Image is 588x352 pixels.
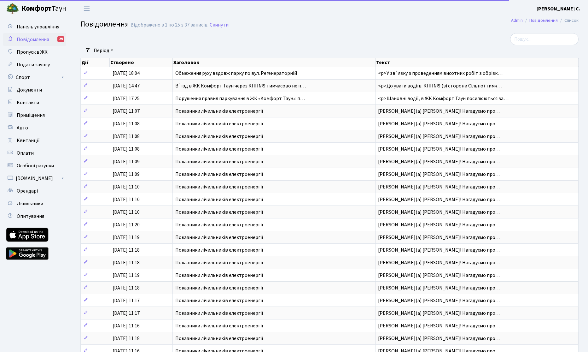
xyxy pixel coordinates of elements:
a: Панель управління [3,21,66,33]
span: [DATE] 11:08 [113,120,140,127]
span: Подати заявку [17,61,50,68]
span: Опитування [17,213,44,220]
span: [DATE] 11:18 [113,284,140,291]
th: Текст [376,58,579,67]
span: [DATE] 11:08 [113,133,140,140]
span: Квитанції [17,137,40,144]
a: Скинути [210,22,229,28]
span: Показники лічильників електроенергії [175,335,263,342]
span: [DATE] 11:10 [113,183,140,190]
span: [DATE] 11:17 [113,297,140,304]
span: Обмеження руху вздовж парку по вул. Регенераторній [175,70,297,77]
span: [PERSON_NAME](а) [PERSON_NAME]! Нагадуємо про… [378,171,500,178]
a: Admin [511,17,523,24]
a: Контакти [3,96,66,109]
a: Особові рахунки [3,159,66,172]
b: [PERSON_NAME] С. [537,5,580,12]
input: Пошук... [510,33,579,45]
button: Переключити навігацію [79,3,95,14]
span: [PERSON_NAME](а) [PERSON_NAME]! Нагадуємо про… [378,158,500,165]
li: Список [558,17,579,24]
span: [PERSON_NAME](а) [PERSON_NAME]! Нагадуємо про… [378,247,500,254]
nav: breadcrumb [502,14,588,27]
span: Повідомлення [17,36,49,43]
span: Документи [17,87,42,93]
span: [DATE] 11:18 [113,259,140,266]
span: Панель управління [17,23,59,30]
span: <p>У зв`язку з проведенням висотних робіт з обрізк… [378,70,503,77]
span: [PERSON_NAME](а) [PERSON_NAME]! Нагадуємо про… [378,284,500,291]
span: [DATE] 11:10 [113,196,140,203]
span: Показники лічильників електроенергії [175,108,263,115]
span: [PERSON_NAME](а) [PERSON_NAME]! Нагадуємо про… [378,272,500,279]
a: Період [91,45,116,56]
span: [PERSON_NAME](а) [PERSON_NAME]! Нагадуємо про… [378,108,500,115]
span: Показники лічильників електроенергії [175,247,263,254]
img: logo.png [6,3,19,15]
span: [PERSON_NAME](а) [PERSON_NAME]! Нагадуємо про… [378,146,500,152]
span: Показники лічильників електроенергії [175,120,263,127]
th: Створено [110,58,172,67]
span: [PERSON_NAME](а) [PERSON_NAME]! Нагадуємо про… [378,120,500,127]
span: [DATE] 11:09 [113,158,140,165]
span: Показники лічильників електроенергії [175,259,263,266]
span: [DATE] 11:09 [113,171,140,178]
span: [DATE] 11:10 [113,209,140,216]
span: [DATE] 11:17 [113,310,140,317]
span: В`їзд в ЖК Комфорт Таун через КПП№9 тимчасово не п… [175,82,306,89]
span: [DATE] 14:47 [113,82,140,89]
span: Показники лічильників електроенергії [175,322,263,329]
span: Контакти [17,99,39,106]
span: Показники лічильників електроенергії [175,297,263,304]
span: [PERSON_NAME](а) [PERSON_NAME]! Нагадуємо про… [378,133,500,140]
span: [DATE] 18:04 [113,70,140,77]
span: Показники лічильників електроенергії [175,310,263,317]
span: [DATE] 11:19 [113,272,140,279]
span: Порушення правил паркування в ЖК «Комфорт Таун»: п… [175,95,305,102]
a: Оплати [3,147,66,159]
a: Спорт [3,71,66,84]
a: Квитанції [3,134,66,147]
b: Комфорт [21,3,52,14]
span: [DATE] 17:25 [113,95,140,102]
span: Повідомлення [80,19,129,30]
span: [PERSON_NAME](а) [PERSON_NAME]! Нагадуємо про… [378,234,500,241]
span: Показники лічильників електроенергії [175,158,263,165]
span: <p>До уваги водіїв. КПП№9 (зі сторони Сільпо) тимч… [378,82,502,89]
span: Орендарі [17,188,38,194]
span: [PERSON_NAME](а) [PERSON_NAME]! Нагадуємо про… [378,310,500,317]
th: Заголовок [173,58,376,67]
span: Показники лічильників електроенергії [175,284,263,291]
span: [PERSON_NAME](а) [PERSON_NAME]! Нагадуємо про… [378,196,500,203]
a: Лічильники [3,197,66,210]
span: [DATE] 11:20 [113,221,140,228]
span: Показники лічильників електроенергії [175,196,263,203]
span: Показники лічильників електроенергії [175,183,263,190]
a: Повідомлення [529,17,558,24]
span: Пропуск в ЖК [17,49,48,56]
span: Показники лічильників електроенергії [175,221,263,228]
a: Приміщення [3,109,66,122]
span: [DATE] 11:16 [113,322,140,329]
span: [PERSON_NAME](а) [PERSON_NAME]! Нагадуємо про… [378,183,500,190]
span: [DATE] 11:07 [113,108,140,115]
span: Оплати [17,150,34,157]
span: <p>Шановні водії, в ЖК Комфорт Таун посилюються за… [378,95,509,102]
a: Авто [3,122,66,134]
span: Показники лічильників електроенергії [175,146,263,152]
span: Лічильники [17,200,43,207]
div: 29 [57,36,64,42]
a: Пропуск в ЖК [3,46,66,58]
span: Таун [21,3,66,14]
span: [DATE] 11:19 [113,234,140,241]
span: Показники лічильників електроенергії [175,209,263,216]
span: [PERSON_NAME](а) [PERSON_NAME]! Нагадуємо про… [378,221,500,228]
div: Відображено з 1 по 25 з 37 записів. [131,22,208,28]
a: [DOMAIN_NAME] [3,172,66,185]
a: Повідомлення29 [3,33,66,46]
span: Авто [17,124,28,131]
th: Дії [81,58,110,67]
span: [PERSON_NAME](а) [PERSON_NAME]! Нагадуємо про… [378,209,500,216]
a: [PERSON_NAME] С. [537,5,580,13]
span: Показники лічильників електроенергії [175,234,263,241]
